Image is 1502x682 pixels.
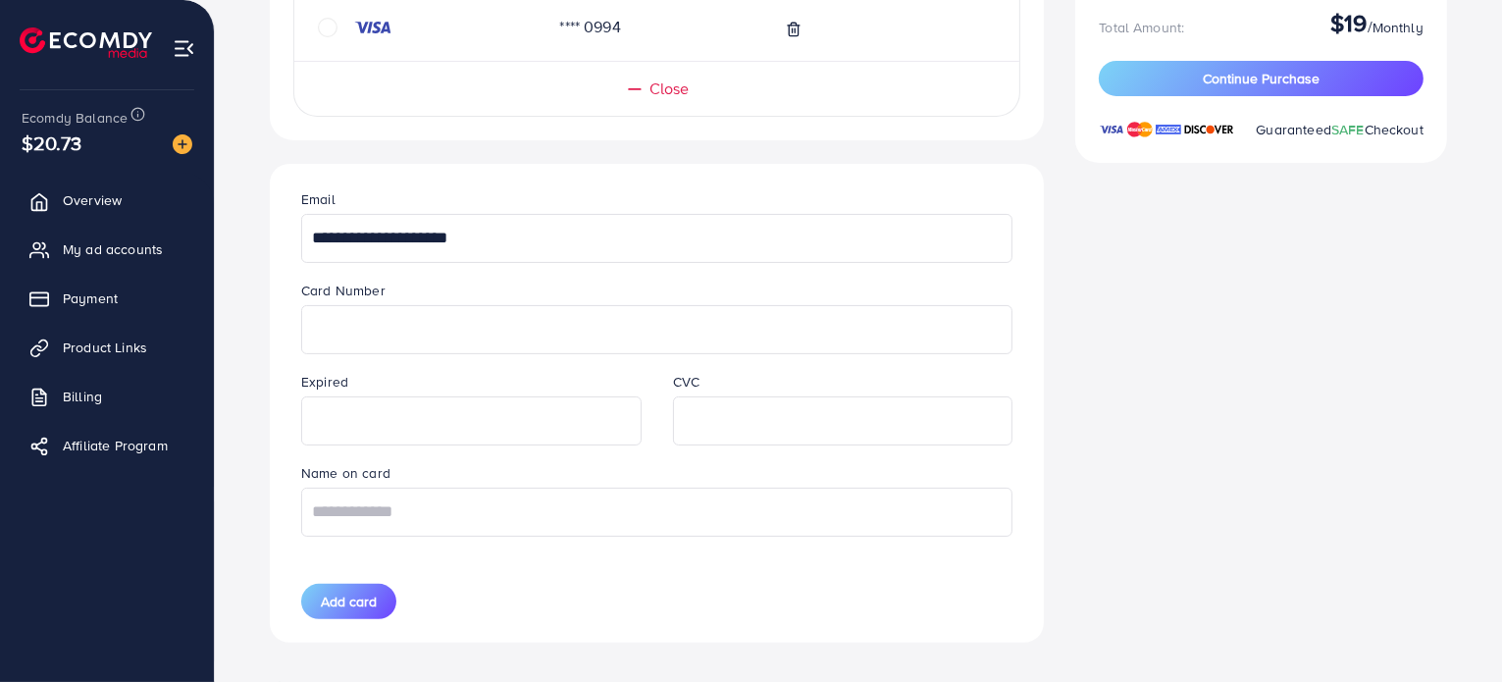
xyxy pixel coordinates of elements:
button: Continue Purchase [1099,61,1424,96]
span: Monthly [1373,18,1424,37]
iframe: Chat [1419,594,1487,667]
img: brand [1127,120,1153,139]
label: Email [301,189,336,209]
a: Payment [15,279,199,318]
label: CVC [673,372,699,392]
span: $20.73 [22,129,81,157]
span: Ecomdy Balance [22,108,128,128]
a: Billing [15,377,199,416]
span: Close [649,78,690,100]
span: My ad accounts [63,239,163,259]
label: Expired [301,372,348,392]
svg: circle [318,18,337,37]
span: Affiliate Program [63,436,168,455]
iframe: Secure CVC input frame [684,399,1003,443]
span: Guaranteed Checkout [1256,120,1424,139]
span: Continue Purchase [1203,69,1320,88]
img: brand [1156,120,1181,139]
iframe: Secure card number input frame [312,308,1002,351]
button: Add card [301,584,396,619]
a: Overview [15,181,199,220]
iframe: Secure expiration date input frame [312,399,631,443]
img: brand [1184,120,1234,139]
span: Billing [63,387,102,406]
a: Affiliate Program [15,426,199,465]
span: Add card [321,592,377,611]
label: Name on card [301,463,390,483]
img: menu [173,37,195,60]
div: / [1330,9,1424,45]
a: My ad accounts [15,230,199,269]
img: image [173,134,192,154]
h3: $19 [1330,9,1367,37]
a: Product Links [15,328,199,367]
span: Payment [63,289,118,308]
span: SAFE [1331,120,1365,139]
label: Card Number [301,281,386,300]
span: Overview [63,190,122,210]
span: Product Links [63,338,147,357]
div: Total Amount: [1099,18,1184,37]
img: logo [20,27,152,58]
img: credit [353,20,392,35]
img: brand [1099,120,1124,139]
